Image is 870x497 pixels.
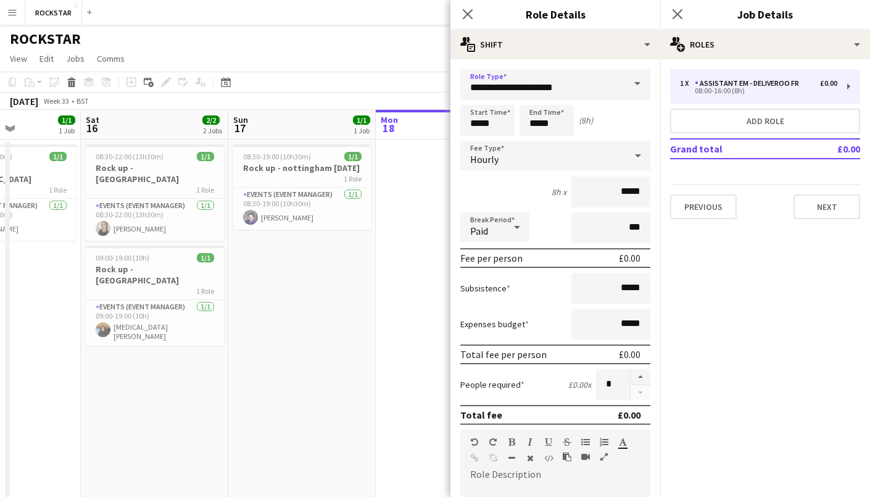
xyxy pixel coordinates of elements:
[460,348,547,361] div: Total fee per person
[10,95,38,107] div: [DATE]
[233,144,371,230] app-job-card: 08:30-19:00 (10h30m)1/1Rock up - nottingham [DATE]1 RoleEvents (Event Manager)1/108:30-19:00 (10h...
[379,121,398,135] span: 18
[619,348,640,361] div: £0.00
[203,126,222,135] div: 2 Jobs
[77,96,89,106] div: BST
[39,53,54,64] span: Edit
[86,264,224,286] h3: Rock up - [GEOGRAPHIC_DATA]
[84,121,99,135] span: 16
[96,253,149,262] span: 09:00-19:00 (10h)
[49,152,67,161] span: 1/1
[49,185,67,194] span: 1 Role
[41,96,72,106] span: Week 33
[526,437,534,447] button: Italic
[243,152,311,161] span: 08:30-19:00 (10h30m)
[5,51,32,67] a: View
[489,437,497,447] button: Redo
[618,437,627,447] button: Text Color
[233,114,248,125] span: Sun
[581,452,590,462] button: Insert video
[233,162,371,173] h3: Rock up - nottingham [DATE]
[568,379,591,390] div: £0.00 x
[470,437,479,447] button: Undo
[660,6,870,22] h3: Job Details
[25,1,82,25] button: ROCKSTAR
[695,79,804,88] div: Assistant EM - Deliveroo FR
[802,139,860,159] td: £0.00
[86,144,224,241] app-job-card: 08:30-22:00 (13h30m)1/1Rock up -[GEOGRAPHIC_DATA]1 RoleEvents (Event Manager)1/108:30-22:00 (13h3...
[196,185,214,194] span: 1 Role
[10,30,81,48] h1: ROCKSTAR
[470,225,488,237] span: Paid
[354,126,370,135] div: 1 Job
[97,53,125,64] span: Comms
[58,115,75,125] span: 1/1
[670,194,737,219] button: Previous
[526,453,534,463] button: Clear Formatting
[600,437,608,447] button: Ordered List
[61,51,89,67] a: Jobs
[196,286,214,296] span: 1 Role
[344,152,362,161] span: 1/1
[86,114,99,125] span: Sat
[460,379,524,390] label: People required
[86,199,224,241] app-card-role: Events (Event Manager)1/108:30-22:00 (13h30m)[PERSON_NAME]
[507,437,516,447] button: Bold
[460,319,529,330] label: Expenses budget
[552,186,566,198] div: 8h x
[470,153,499,165] span: Hourly
[507,453,516,463] button: Horizontal Line
[450,6,660,22] h3: Role Details
[544,453,553,463] button: HTML Code
[660,30,870,59] div: Roles
[233,188,371,230] app-card-role: Events (Event Manager)1/108:30-19:00 (10h30m)[PERSON_NAME]
[680,79,695,88] div: 1 x
[460,283,510,294] label: Subsistence
[10,53,27,64] span: View
[579,115,593,126] div: (8h)
[820,79,837,88] div: £0.00
[600,452,608,462] button: Fullscreen
[59,126,75,135] div: 1 Job
[670,109,860,133] button: Add role
[231,121,248,135] span: 17
[460,252,523,264] div: Fee per person
[631,369,650,385] button: Increase
[460,409,502,421] div: Total fee
[86,162,224,185] h3: Rock up -[GEOGRAPHIC_DATA]
[450,30,660,59] div: Shift
[618,409,640,421] div: £0.00
[197,253,214,262] span: 1/1
[563,452,571,462] button: Paste as plain text
[35,51,59,67] a: Edit
[66,53,85,64] span: Jobs
[344,174,362,183] span: 1 Role
[202,115,220,125] span: 2/2
[92,51,130,67] a: Comms
[353,115,370,125] span: 1/1
[793,194,860,219] button: Next
[544,437,553,447] button: Underline
[197,152,214,161] span: 1/1
[86,246,224,346] app-job-card: 09:00-19:00 (10h)1/1Rock up - [GEOGRAPHIC_DATA]1 RoleEvents (Event Manager)1/109:00-19:00 (10h)[M...
[96,152,164,161] span: 08:30-22:00 (13h30m)
[381,114,398,125] span: Mon
[619,252,640,264] div: £0.00
[581,437,590,447] button: Unordered List
[86,300,224,346] app-card-role: Events (Event Manager)1/109:00-19:00 (10h)[MEDICAL_DATA][PERSON_NAME]
[563,437,571,447] button: Strikethrough
[680,88,837,94] div: 08:00-16:00 (8h)
[670,139,802,159] td: Grand total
